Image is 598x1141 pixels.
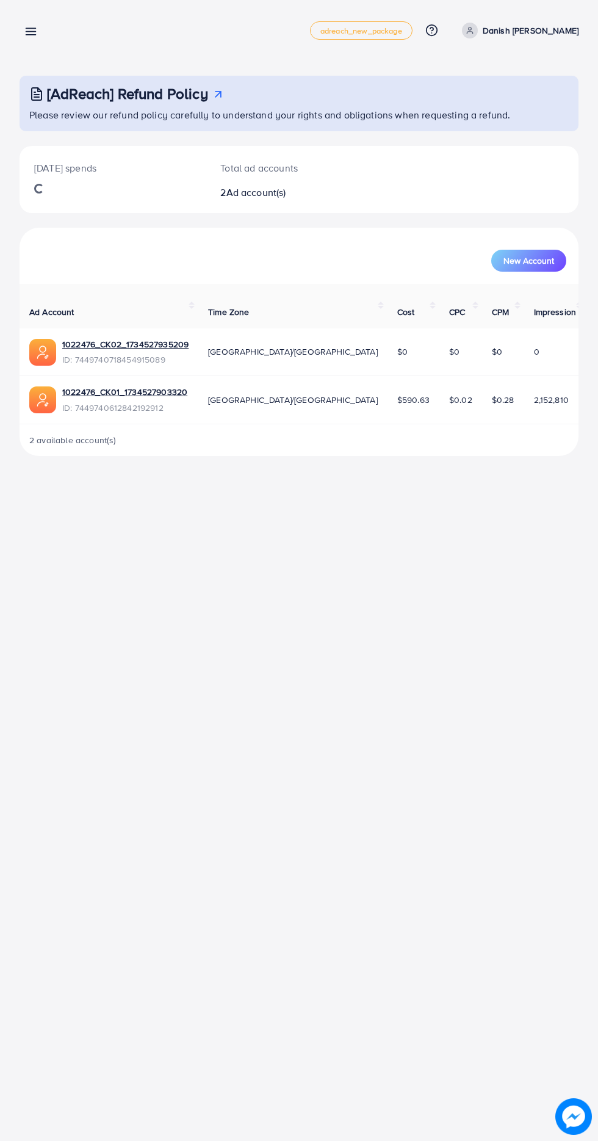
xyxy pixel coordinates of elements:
[47,85,208,103] h3: [AdReach] Refund Policy
[449,394,472,406] span: $0.02
[29,107,571,122] p: Please review our refund policy carefully to understand your rights and obligations when requesti...
[492,394,514,406] span: $0.28
[226,186,286,199] span: Ad account(s)
[449,346,459,358] span: $0
[492,306,509,318] span: CPM
[492,346,502,358] span: $0
[62,386,187,398] a: 1022476_CK01_1734527903320
[220,161,331,175] p: Total ad accounts
[503,256,554,265] span: New Account
[534,346,539,358] span: 0
[534,394,569,406] span: 2,152,810
[457,23,578,38] a: Danish [PERSON_NAME]
[34,161,191,175] p: [DATE] spends
[491,250,566,272] button: New Account
[62,353,189,366] span: ID: 7449740718454915089
[534,306,577,318] span: Impression
[29,306,74,318] span: Ad Account
[320,27,402,35] span: adreach_new_package
[62,338,189,350] a: 1022476_CK02_1734527935209
[208,394,378,406] span: [GEOGRAPHIC_DATA]/[GEOGRAPHIC_DATA]
[483,23,578,38] p: Danish [PERSON_NAME]
[220,187,331,198] h2: 2
[555,1098,592,1135] img: image
[397,306,415,318] span: Cost
[29,434,117,446] span: 2 available account(s)
[397,346,408,358] span: $0
[397,394,430,406] span: $590.63
[449,306,465,318] span: CPC
[208,346,378,358] span: [GEOGRAPHIC_DATA]/[GEOGRAPHIC_DATA]
[29,386,56,413] img: ic-ads-acc.e4c84228.svg
[62,402,187,414] span: ID: 7449740612842192912
[29,339,56,366] img: ic-ads-acc.e4c84228.svg
[208,306,249,318] span: Time Zone
[310,21,412,40] a: adreach_new_package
